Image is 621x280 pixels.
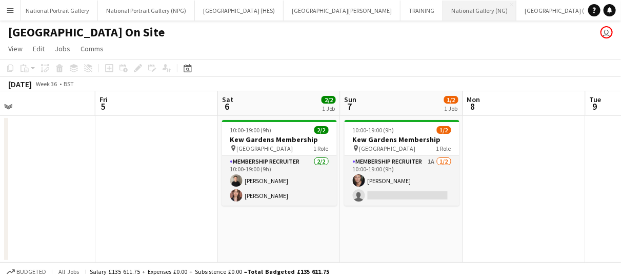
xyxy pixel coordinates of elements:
[343,101,357,112] span: 7
[353,126,394,134] span: 10:00-19:00 (9h)
[98,101,108,112] span: 5
[516,1,606,21] button: [GEOGRAPHIC_DATA] (IWM)
[467,95,480,104] span: Mon
[247,268,329,275] span: Total Budgeted £135 611.75
[56,268,81,275] span: All jobs
[237,145,293,152] span: [GEOGRAPHIC_DATA]
[345,135,459,144] h3: Kew Gardens Membership
[345,156,459,206] app-card-role: Membership Recruiter1A1/210:00-19:00 (9h)[PERSON_NAME]
[33,44,45,53] span: Edit
[8,44,23,53] span: View
[8,25,165,40] h1: [GEOGRAPHIC_DATA] On Site
[34,80,59,88] span: Week 36
[98,1,195,21] button: National Portrait Gallery (NPG)
[195,1,284,21] button: [GEOGRAPHIC_DATA] (HES)
[55,44,70,53] span: Jobs
[222,135,337,144] h3: Kew Gardens Membership
[466,101,480,112] span: 8
[5,266,48,277] button: Budgeted
[29,42,49,55] a: Edit
[445,105,458,112] div: 1 Job
[345,95,357,104] span: Sun
[8,79,32,89] div: [DATE]
[222,120,337,206] app-job-card: 10:00-19:00 (9h)2/2Kew Gardens Membership [GEOGRAPHIC_DATA]1 RoleMembership Recruiter2/210:00-19:...
[81,44,104,53] span: Comms
[99,95,108,104] span: Fri
[322,105,335,112] div: 1 Job
[345,120,459,206] app-job-card: 10:00-19:00 (9h)1/2Kew Gardens Membership [GEOGRAPHIC_DATA]1 RoleMembership Recruiter1A1/210:00-1...
[437,126,451,134] span: 1/2
[230,126,272,134] span: 10:00-19:00 (9h)
[222,95,233,104] span: Sat
[51,42,74,55] a: Jobs
[400,1,443,21] button: TRAINING
[444,96,458,104] span: 1/2
[76,42,108,55] a: Comms
[590,95,602,104] span: Tue
[17,1,98,21] button: National Portrait Gallery
[222,156,337,206] app-card-role: Membership Recruiter2/210:00-19:00 (9h)[PERSON_NAME][PERSON_NAME]
[90,268,329,275] div: Salary £135 611.75 + Expenses £0.00 + Subsistence £0.00 =
[322,96,336,104] span: 2/2
[221,101,233,112] span: 6
[314,145,329,152] span: 1 Role
[284,1,400,21] button: [GEOGRAPHIC_DATA][PERSON_NAME]
[600,26,613,38] app-user-avatar: Claudia Lewis
[4,42,27,55] a: View
[588,101,602,112] span: 9
[436,145,451,152] span: 1 Role
[314,126,329,134] span: 2/2
[359,145,416,152] span: [GEOGRAPHIC_DATA]
[443,1,516,21] button: National Gallery (NG)
[16,268,46,275] span: Budgeted
[64,80,74,88] div: BST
